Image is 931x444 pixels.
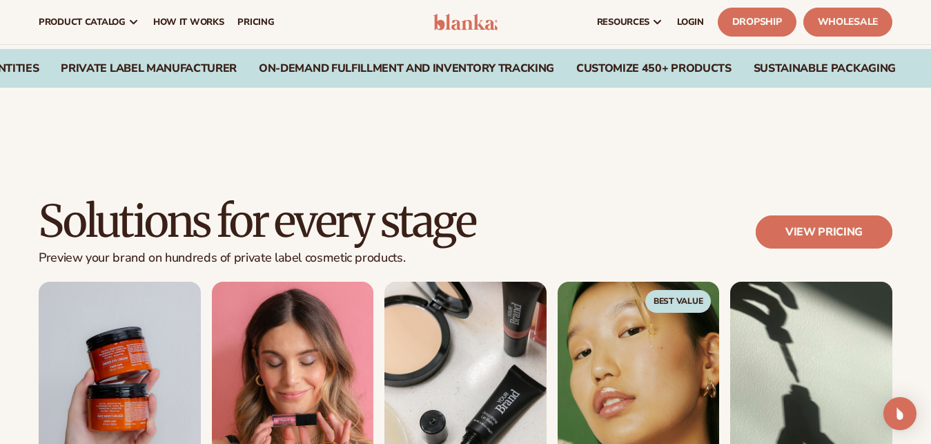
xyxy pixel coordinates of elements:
[237,17,274,28] span: pricing
[756,215,892,249] a: View pricing
[39,198,476,244] h2: Solutions for every stage
[39,17,126,28] span: product catalog
[576,62,732,75] div: CUSTOMIZE 450+ PRODUCTS
[61,62,237,75] div: PRIVATE LABEL MANUFACTURER
[677,17,704,28] span: LOGIN
[718,8,796,37] a: Dropship
[259,62,554,75] div: On-Demand Fulfillment and Inventory Tracking
[153,17,224,28] span: How It Works
[883,397,917,430] div: Open Intercom Messenger
[803,8,892,37] a: Wholesale
[645,290,712,312] span: Best Value
[39,251,476,266] p: Preview your brand on hundreds of private label cosmetic products.
[597,17,649,28] span: resources
[433,14,498,30] img: logo
[754,62,896,75] div: SUSTAINABLE PACKAGING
